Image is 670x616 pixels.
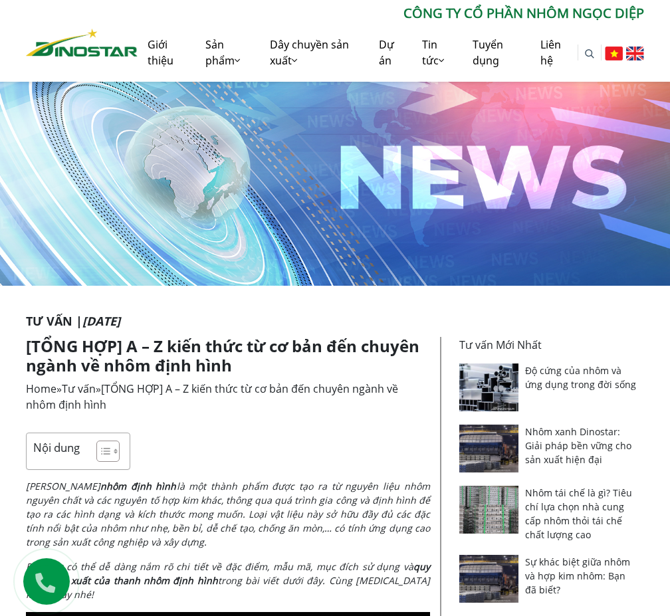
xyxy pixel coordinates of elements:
[195,23,260,82] a: Sản phẩm
[530,23,578,82] a: Liên hệ
[626,47,644,60] img: English
[138,3,644,23] p: CÔNG TY CỔ PHẦN NHÔM NGỌC DIỆP
[525,486,632,541] a: Nhôm tái chế là gì? Tiêu chí lựa chọn nhà cung cấp nhôm thỏi tái chế chất lượng cao
[82,313,120,329] i: [DATE]
[100,480,177,492] strong: nhôm định hình
[26,381,398,412] span: » »
[459,425,518,472] img: Nhôm xanh Dinostar: Giải pháp bền vững cho sản xuất hiện đại
[459,363,518,411] img: Độ cứng của nhôm và ứng dụng trong đời sống
[525,425,631,466] a: Nhôm xanh Dinostar: Giải pháp bền vững cho sản xuất hiện đại
[26,29,138,56] img: Nhôm Dinostar
[26,560,430,587] a: quy trình sản xuất của thanh nhôm định hình
[260,23,369,82] a: Dây chuyền sản xuất
[62,381,96,396] a: Tư vấn
[412,23,463,82] a: Tin tức
[463,23,530,82] a: Tuyển dụng
[369,23,411,82] a: Dự án
[459,486,518,534] img: Nhôm tái chế là gì? Tiêu chí lựa chọn nhà cung cấp nhôm thỏi tái chế chất lượng cao
[26,480,430,548] span: [PERSON_NAME] là một thành phẩm được tạo ra từ nguyên liệu nhôm nguyên chất và các nguyên tố hợp ...
[26,337,430,375] h1: [TỔNG HỢP] A – Z kiến thức từ cơ bản đến chuyên ngành về nhôm định hình
[459,337,636,353] p: Tư vấn Mới Nhất
[26,381,56,396] a: Home
[585,49,594,58] img: search
[86,440,116,462] a: Toggle Table of Content
[138,23,195,82] a: Giới thiệu
[605,47,623,60] img: Tiếng Việt
[26,312,644,330] p: Tư vấn |
[33,440,80,455] p: Nội dung
[26,381,398,412] span: [TỔNG HỢP] A – Z kiến thức từ cơ bản đến chuyên ngành về nhôm định hình
[459,555,518,603] img: Sự khác biệt giữa nhôm và hợp kim nhôm: Bạn đã biết?
[525,364,636,391] a: Độ cứng của nhôm và ứng dụng trong đời sống
[525,556,630,596] a: Sự khác biệt giữa nhôm và hợp kim nhôm: Bạn đã biết?
[26,560,430,601] span: Bạn đọc có thể dễ dàng nắm rõ chi tiết về đặc điểm, mẫu mã, mục đích sử dụng và trong bài viết dư...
